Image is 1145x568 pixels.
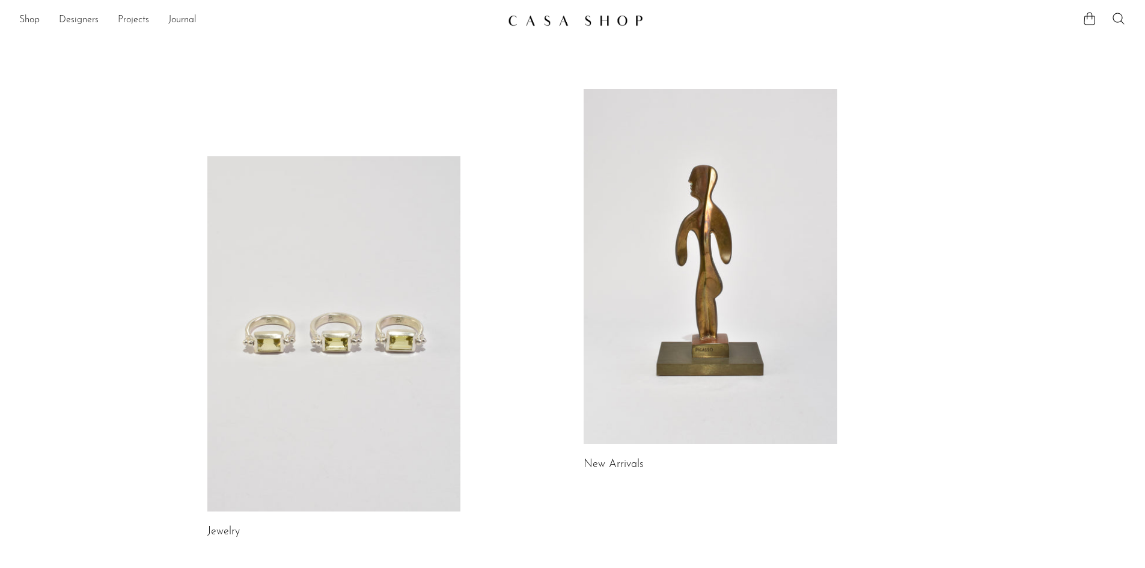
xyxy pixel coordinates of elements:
nav: Desktop navigation [19,10,498,31]
ul: NEW HEADER MENU [19,10,498,31]
a: Shop [19,13,40,28]
a: Journal [168,13,197,28]
a: Projects [118,13,149,28]
a: New Arrivals [584,459,644,470]
a: Jewelry [207,527,240,537]
a: Designers [59,13,99,28]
